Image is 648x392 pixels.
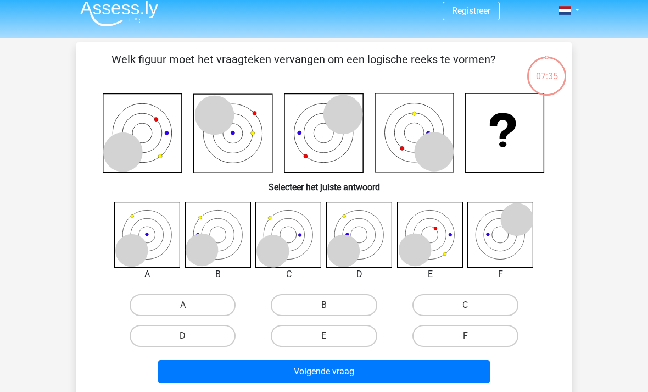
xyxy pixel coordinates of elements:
[158,360,490,383] button: Volgende vraag
[130,294,236,316] label: A
[94,51,513,84] p: Welk figuur moet het vraagteken vervangen om een logische reeks te vormen?
[271,325,377,347] label: E
[412,325,518,347] label: F
[318,268,401,281] div: D
[271,294,377,316] label: B
[389,268,472,281] div: E
[247,268,330,281] div: C
[526,56,567,83] div: 07:35
[452,5,490,16] a: Registreer
[80,1,158,26] img: Assessly
[106,268,189,281] div: A
[412,294,518,316] label: C
[177,268,260,281] div: B
[459,268,542,281] div: F
[94,173,554,192] h6: Selecteer het juiste antwoord
[130,325,236,347] label: D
